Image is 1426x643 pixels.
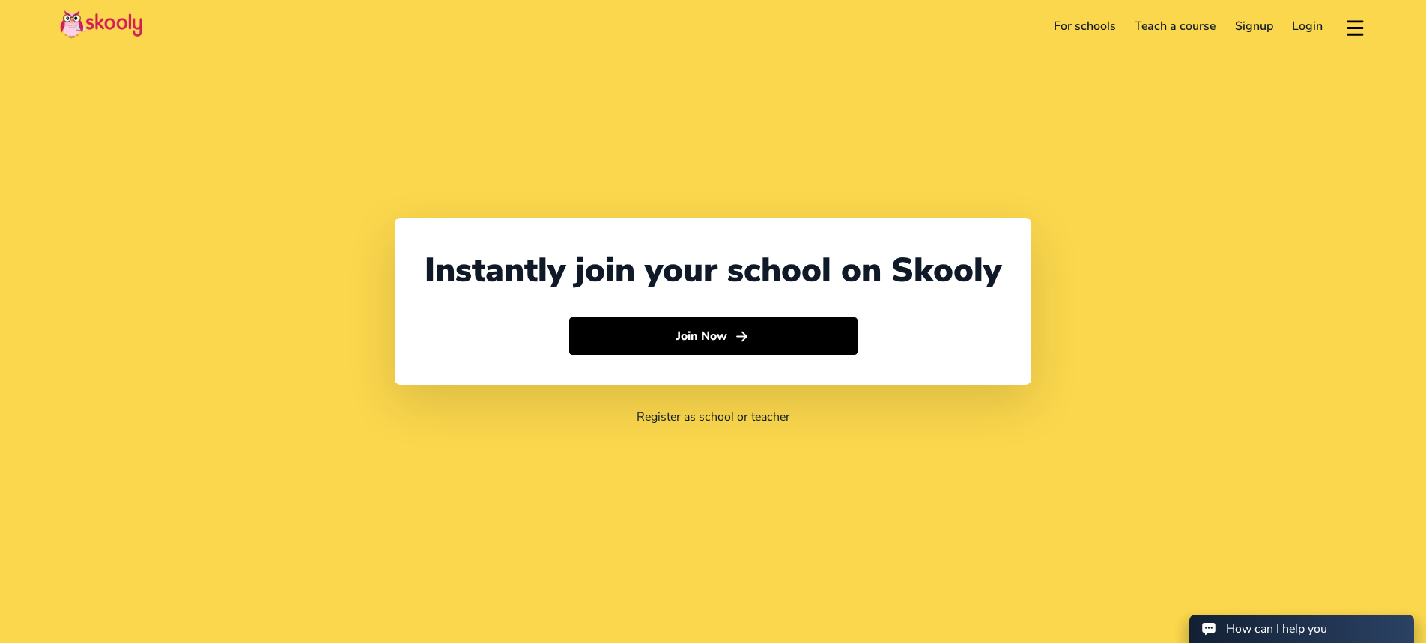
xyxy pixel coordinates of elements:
button: Join Nowarrow forward outline [569,317,858,355]
a: Signup [1225,14,1283,38]
a: Login [1283,14,1333,38]
img: Skooly [60,10,142,39]
a: Teach a course [1125,14,1225,38]
div: Instantly join your school on Skooly [425,248,1001,293]
a: Register as school or teacher [637,409,790,425]
ion-icon: arrow forward outline [734,329,750,344]
button: menu outline [1344,14,1366,39]
a: For schools [1044,14,1126,38]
